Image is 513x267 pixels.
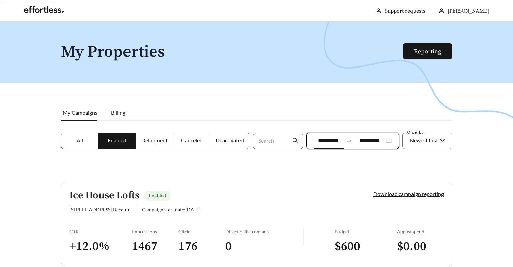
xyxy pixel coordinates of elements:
[178,239,225,254] h3: 176
[385,8,425,15] a: Support requests
[77,137,83,143] span: All
[181,137,203,143] span: Canceled
[346,138,352,144] span: to
[303,229,304,245] img: line
[397,239,444,254] h3: $ 0.00
[69,207,130,212] span: [STREET_ADDRESS] , Decatur
[69,190,139,201] h5: Ice House Lofts
[373,191,444,197] a: Download campaign reporting
[397,229,444,234] div: August spend
[335,239,397,254] h3: $ 600
[69,239,132,254] h3: + 12.0 %
[178,229,225,234] div: Clicks
[414,48,441,55] a: Reporting
[132,229,179,234] div: Impressions
[149,193,166,198] span: Enabled
[346,138,352,144] span: swap-right
[225,239,303,254] h3: 0
[135,207,137,212] span: |
[63,109,97,116] span: My Campaigns
[292,138,298,144] span: search
[410,137,438,143] span: Newest first
[142,207,200,212] span: Campaign start date: [DATE]
[335,229,397,234] div: Budget
[108,137,126,143] span: Enabled
[132,239,179,254] h3: 1467
[141,137,168,143] span: Delinquent
[225,229,303,234] div: Direct calls from ads
[216,137,244,143] span: Deactivated
[61,43,403,61] h1: My Properties
[403,43,452,59] button: Reporting
[69,229,132,234] div: CTR
[111,109,125,116] span: Billing
[448,8,489,15] span: [PERSON_NAME]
